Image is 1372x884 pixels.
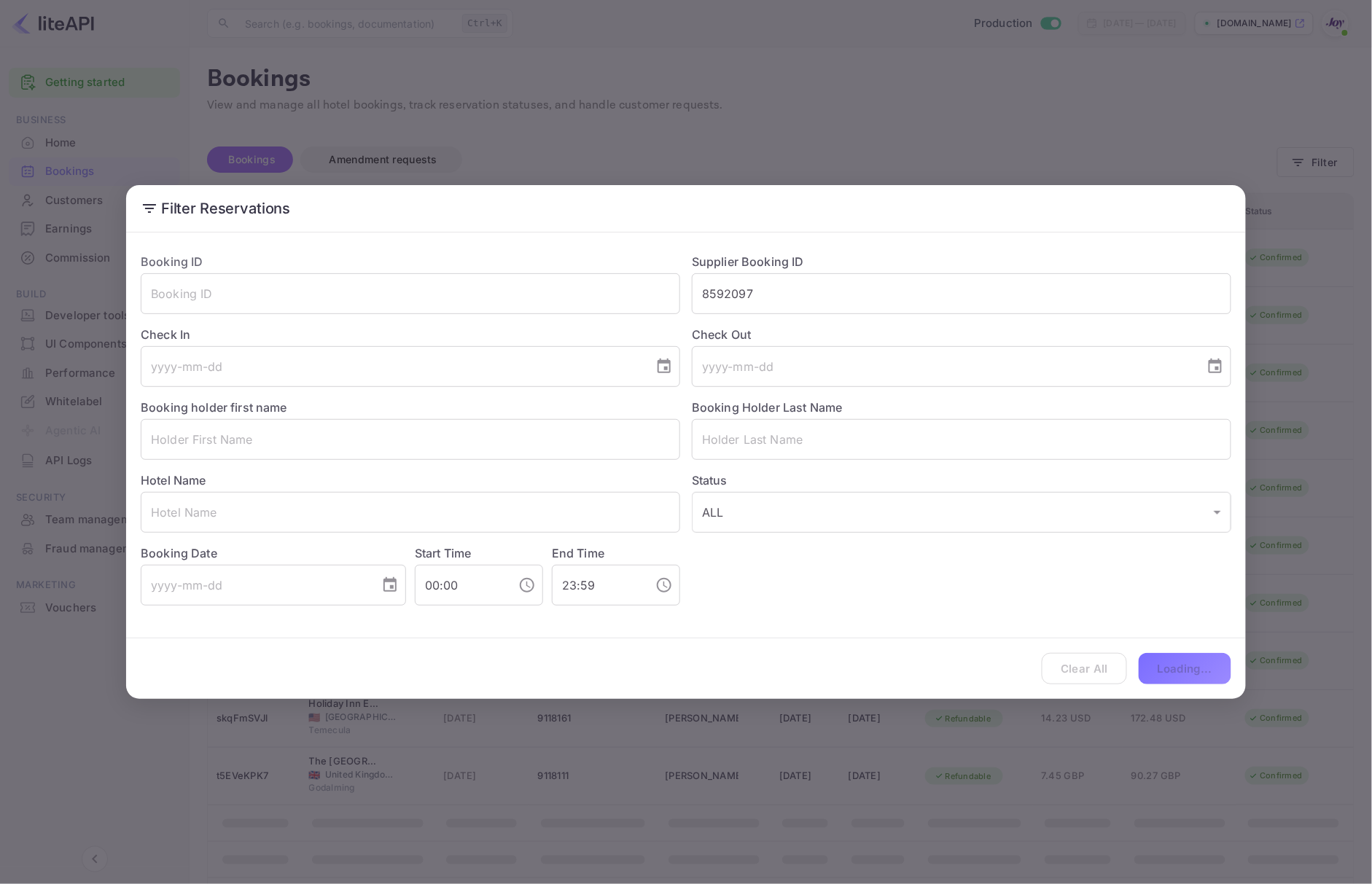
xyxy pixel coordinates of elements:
[141,473,206,488] label: Hotel Name
[692,273,1231,314] input: Supplier Booking ID
[141,544,406,562] label: Booking Date
[141,254,203,269] label: Booking ID
[552,546,604,560] label: End Time
[692,346,1195,387] input: yyyy-mm-dd
[141,346,644,387] input: yyyy-mm-dd
[692,326,1231,343] label: Check Out
[512,571,542,600] button: Choose time, selected time is 12:00 AM
[141,400,287,415] label: Booking holder first name
[375,571,405,600] button: Choose date
[141,273,680,314] input: Booking ID
[692,400,843,415] label: Booking Holder Last Name
[692,419,1231,460] input: Holder Last Name
[692,492,1231,533] div: ALL
[141,565,370,606] input: yyyy-mm-dd
[126,185,1246,232] h2: Filter Reservations
[415,546,472,560] label: Start Time
[552,565,644,606] input: hh:mm
[1201,352,1230,381] button: Choose date
[650,571,679,600] button: Choose time, selected time is 11:59 PM
[141,419,680,460] input: Holder First Name
[650,352,679,381] button: Choose date
[141,492,680,533] input: Hotel Name
[692,254,804,269] label: Supplier Booking ID
[692,472,1231,489] label: Status
[415,565,507,606] input: hh:mm
[141,326,680,343] label: Check In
